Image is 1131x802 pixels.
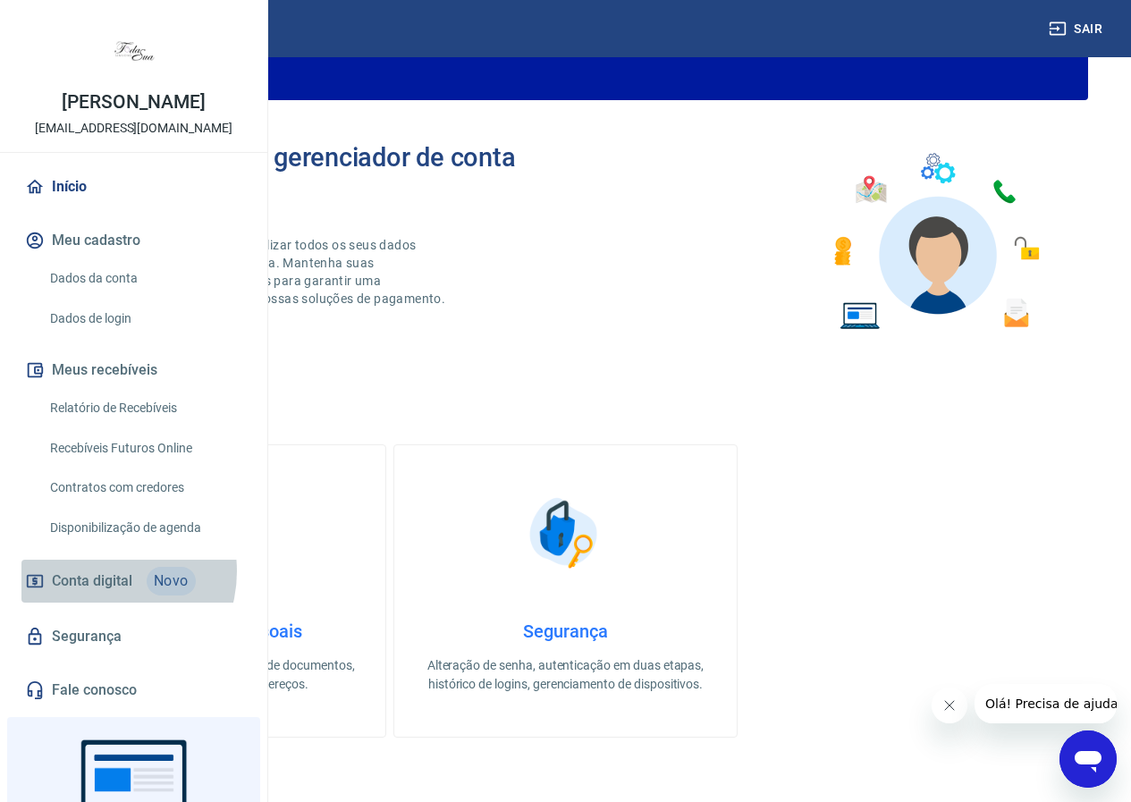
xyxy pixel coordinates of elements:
[21,350,246,390] button: Meus recebíveis
[11,13,150,27] span: Olá! Precisa de ajuda?
[21,167,246,207] a: Início
[43,510,246,546] a: Disponibilização de agenda
[932,688,967,723] iframe: Fechar mensagem
[79,143,566,200] h2: Bem-vindo(a) ao gerenciador de conta Vindi
[62,93,205,112] p: [PERSON_NAME]
[43,430,246,467] a: Recebíveis Futuros Online
[21,560,246,603] a: Conta digitalNovo
[43,469,246,506] a: Contratos com credores
[1059,730,1117,788] iframe: Botão para abrir a janela de mensagens
[43,405,1088,423] h5: O que deseja fazer hoje?
[43,390,246,426] a: Relatório de Recebíveis
[21,671,246,710] a: Fale conosco
[975,684,1117,723] iframe: Mensagem da empresa
[423,656,707,694] p: Alteração de senha, autenticação em duas etapas, histórico de logins, gerenciamento de dispositivos.
[818,143,1052,341] img: Imagem de um avatar masculino com diversos icones exemplificando as funcionalidades do gerenciado...
[423,620,707,642] h4: Segurança
[520,488,610,578] img: Segurança
[35,119,232,138] p: [EMAIL_ADDRESS][DOMAIN_NAME]
[21,221,246,260] button: Meu cadastro
[21,617,246,656] a: Segurança
[43,300,246,337] a: Dados de login
[98,14,170,86] img: 07e87fc3-1415-41fb-a68b-a437849818fa.jpeg
[1045,13,1110,46] button: Sair
[393,444,737,738] a: SegurançaSegurançaAlteração de senha, autenticação em duas etapas, histórico de logins, gerenciam...
[147,567,196,595] span: Novo
[52,569,132,594] span: Conta digital
[43,260,246,297] a: Dados da conta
